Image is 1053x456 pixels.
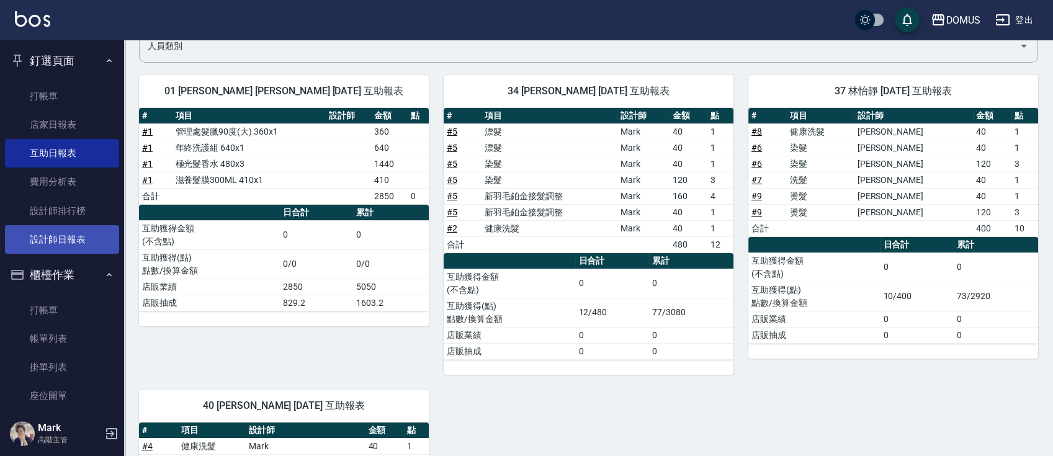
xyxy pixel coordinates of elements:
[5,110,119,139] a: 店家日報表
[173,156,326,172] td: 極光髮香水 480x3
[404,422,429,439] th: 點
[371,108,408,124] th: 金額
[707,204,733,220] td: 1
[246,422,365,439] th: 設計師
[751,207,762,217] a: #9
[854,156,973,172] td: [PERSON_NAME]
[973,220,1011,236] td: 400
[670,108,707,124] th: 金額
[1011,108,1038,124] th: 點
[880,253,954,282] td: 0
[787,140,854,156] td: 染髮
[371,123,408,140] td: 360
[139,108,429,205] table: a dense table
[444,108,733,253] table: a dense table
[854,108,973,124] th: 設計師
[353,249,429,279] td: 0/0
[444,327,575,343] td: 店販業績
[617,156,670,172] td: Mark
[142,175,153,185] a: #1
[880,311,954,327] td: 0
[5,225,119,254] a: 設計師日報表
[139,422,178,439] th: #
[447,159,457,169] a: #5
[482,220,617,236] td: 健康洗髮
[5,139,119,168] a: 互助日報表
[482,140,617,156] td: 漂髮
[353,205,429,221] th: 累計
[787,204,854,220] td: 燙髮
[670,220,707,236] td: 40
[895,7,920,32] button: save
[973,156,1011,172] td: 120
[854,140,973,156] td: [PERSON_NAME]
[178,422,246,439] th: 項目
[617,140,670,156] td: Mark
[444,108,482,124] th: #
[748,253,880,282] td: 互助獲得金額 (不含點)
[178,438,246,454] td: 健康洗髮
[447,223,457,233] a: #2
[5,353,119,382] a: 掛單列表
[38,434,101,445] p: 高階主管
[447,127,457,136] a: #5
[854,204,973,220] td: [PERSON_NAME]
[365,438,405,454] td: 40
[751,143,762,153] a: #6
[670,123,707,140] td: 40
[751,175,762,185] a: #7
[670,204,707,220] td: 40
[353,279,429,295] td: 5050
[973,204,1011,220] td: 120
[444,236,482,253] td: 合計
[139,188,173,204] td: 合計
[173,172,326,188] td: 滋養髮膜300ML 410x1
[880,282,954,311] td: 10/400
[787,123,854,140] td: 健康洗髮
[353,295,429,311] td: 1603.2
[139,295,280,311] td: 店販抽成
[649,327,733,343] td: 0
[649,253,733,269] th: 累計
[617,108,670,124] th: 設計師
[617,188,670,204] td: Mark
[854,188,973,204] td: [PERSON_NAME]
[280,279,353,295] td: 2850
[482,172,617,188] td: 染髮
[447,191,457,201] a: #5
[748,311,880,327] td: 店販業績
[280,295,353,311] td: 829.2
[649,269,733,298] td: 0
[787,108,854,124] th: 項目
[617,123,670,140] td: Mark
[751,191,762,201] a: #9
[353,220,429,249] td: 0
[751,159,762,169] a: #6
[707,140,733,156] td: 1
[946,12,980,28] div: DOMUS
[142,159,153,169] a: #1
[482,156,617,172] td: 染髮
[926,7,985,33] button: DOMUS
[707,172,733,188] td: 3
[15,11,50,27] img: Logo
[707,108,733,124] th: 點
[707,220,733,236] td: 1
[10,421,35,446] img: Person
[1014,36,1034,56] button: Open
[748,327,880,343] td: 店販抽成
[670,188,707,204] td: 160
[1011,123,1038,140] td: 1
[5,382,119,410] a: 座位開單
[973,188,1011,204] td: 40
[707,236,733,253] td: 12
[575,253,649,269] th: 日合計
[139,279,280,295] td: 店販業績
[748,220,787,236] td: 合計
[954,237,1038,253] th: 累計
[5,296,119,324] a: 打帳單
[280,205,353,221] th: 日合計
[670,140,707,156] td: 40
[748,108,1038,237] table: a dense table
[408,108,429,124] th: 點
